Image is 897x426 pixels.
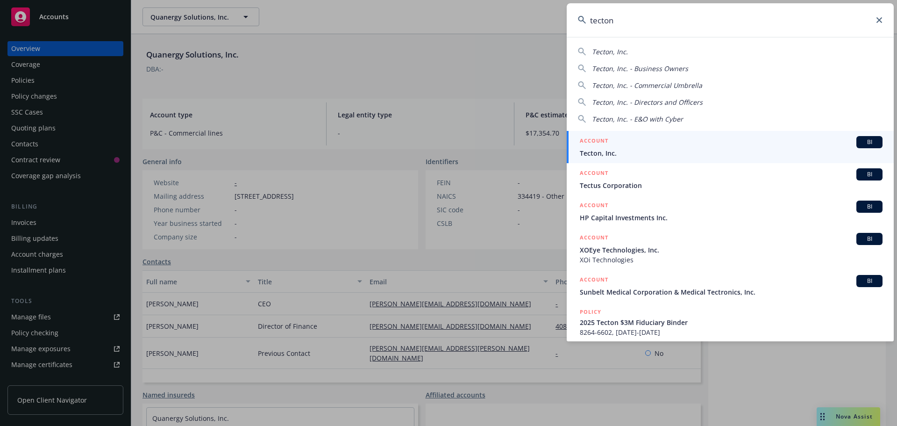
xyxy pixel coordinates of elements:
span: XOEye Technologies, Inc. [580,245,883,255]
span: Tecton, Inc. - Business Owners [592,64,688,73]
input: Search... [567,3,894,37]
span: Tecton, Inc. - E&O with Cyber [592,115,683,123]
span: Sunbelt Medical Corporation & Medical Tectronics, Inc. [580,287,883,297]
h5: ACCOUNT [580,136,608,147]
span: HP Capital Investments Inc. [580,213,883,223]
span: BI [860,202,879,211]
span: 8264-6602, [DATE]-[DATE] [580,327,883,337]
span: 2025 Tecton $3M Fiduciary Binder [580,318,883,327]
h5: ACCOUNT [580,275,608,286]
a: ACCOUNTBITectus Corporation [567,163,894,195]
span: Tecton, Inc. - Commercial Umbrella [592,81,702,90]
h5: ACCOUNT [580,233,608,244]
span: BI [860,170,879,179]
span: Tecton, Inc. [592,47,628,56]
span: BI [860,277,879,285]
a: ACCOUNTBITecton, Inc. [567,131,894,163]
span: BI [860,138,879,146]
span: BI [860,235,879,243]
span: Tectus Corporation [580,181,883,190]
h5: ACCOUNT [580,168,608,180]
a: ACCOUNTBIHP Capital Investments Inc. [567,195,894,228]
a: ACCOUNTBISunbelt Medical Corporation & Medical Tectronics, Inc. [567,270,894,302]
span: XOi Technologies [580,255,883,265]
h5: POLICY [580,307,601,317]
span: Tecton, Inc. [580,148,883,158]
a: ACCOUNTBIXOEye Technologies, Inc.XOi Technologies [567,228,894,270]
a: POLICY2025 Tecton $3M Fiduciary Binder8264-6602, [DATE]-[DATE] [567,302,894,342]
h5: ACCOUNT [580,201,608,212]
span: Tecton, Inc. - Directors and Officers [592,98,703,107]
